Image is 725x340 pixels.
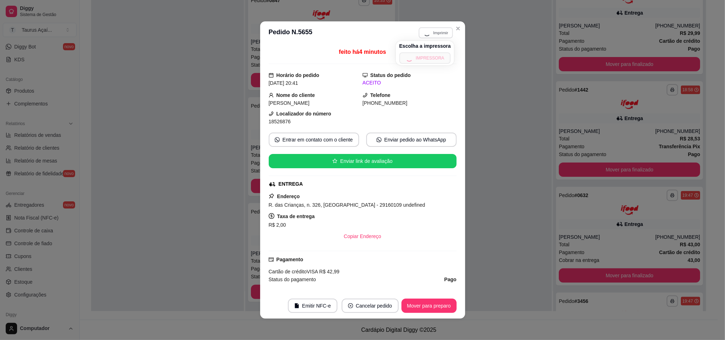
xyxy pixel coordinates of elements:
[269,73,274,78] span: calendar
[277,111,331,117] strong: Localizador do número
[269,269,318,274] span: Cartão de crédito VISA
[277,72,320,78] strong: Horário do pedido
[269,133,359,147] button: whats-appEntrar em contato com o cliente
[275,137,280,142] span: whats-app
[363,73,368,78] span: desktop
[371,72,411,78] strong: Status do pedido
[269,257,274,262] span: credit-card
[452,23,464,34] button: Close
[277,213,315,219] strong: Taxa de entrega
[363,100,408,106] span: [PHONE_NUMBER]
[366,133,457,147] button: whats-appEnviar pedido ao WhatsApp
[401,299,457,313] button: Mover para preparo
[363,79,457,87] div: ACEITO
[269,193,274,199] span: pushpin
[269,202,425,208] span: R. das Crianças, n. 326, [GEOGRAPHIC_DATA] - 29160109 undefined
[269,275,316,283] span: Status do pagamento
[269,27,312,39] h3: Pedido N. 5655
[269,100,310,106] span: [PERSON_NAME]
[371,92,391,98] strong: Telefone
[338,229,387,243] button: Copiar Endereço
[269,93,274,98] span: user
[318,269,340,274] span: R$ 42,99
[269,80,298,86] span: [DATE] 20:41
[399,42,451,50] h4: Escolha a impressora
[277,92,315,98] strong: Nome do cliente
[269,119,291,124] span: 18526876
[269,213,274,219] span: dollar
[377,137,382,142] span: whats-app
[332,159,337,164] span: star
[269,111,274,116] span: phone
[342,299,399,313] button: close-circleCancelar pedido
[294,303,299,308] span: file
[339,49,386,55] span: feito há 4 minutos
[269,222,286,228] span: R$ 2,00
[277,194,300,199] strong: Endereço
[363,93,368,98] span: phone
[277,257,303,262] strong: Pagamento
[269,154,457,168] button: starEnviar link de avaliação
[288,299,337,313] button: fileEmitir NFC-e
[444,277,456,282] strong: Pago
[348,303,353,308] span: close-circle
[279,180,303,188] div: ENTREGA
